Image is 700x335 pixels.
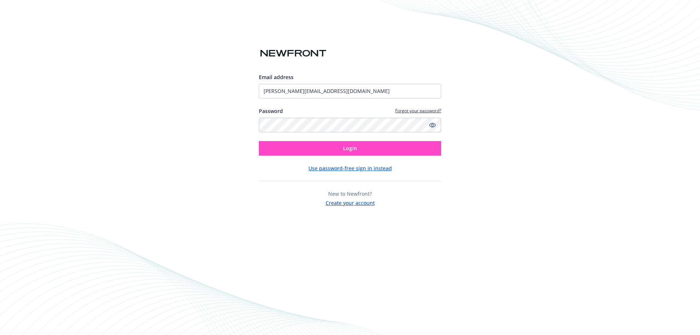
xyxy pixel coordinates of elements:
span: New to Newfront? [328,190,372,197]
a: Show password [428,121,437,129]
input: Enter your password [259,118,441,132]
a: Forgot your password? [395,108,441,114]
button: Login [259,141,441,156]
button: Create your account [326,198,375,207]
span: Login [343,145,357,152]
button: Use password-free sign in instead [308,164,392,172]
img: Newfront logo [259,47,328,60]
label: Password [259,107,283,115]
input: Enter your email [259,84,441,98]
span: Email address [259,74,293,81]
